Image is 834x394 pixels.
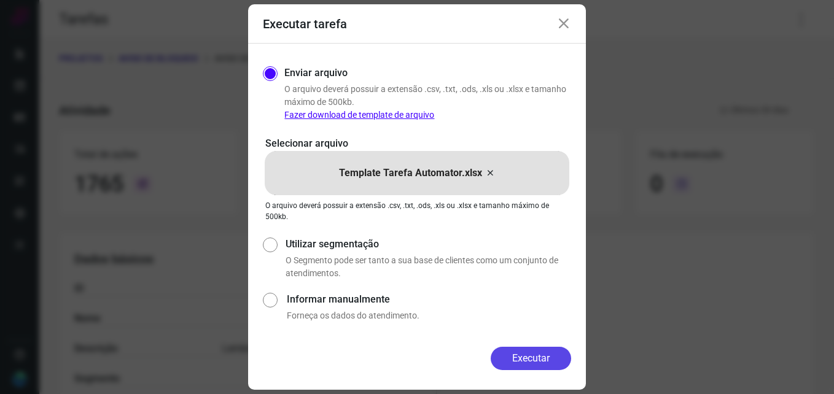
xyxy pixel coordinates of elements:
p: O arquivo deverá possuir a extensão .csv, .txt, .ods, .xls ou .xlsx e tamanho máximo de 500kb. [265,200,569,222]
h3: Executar tarefa [263,17,347,31]
p: Selecionar arquivo [265,136,569,151]
label: Enviar arquivo [284,66,348,80]
a: Fazer download de template de arquivo [284,110,434,120]
p: Template Tarefa Automator.xlsx [339,166,482,180]
p: O arquivo deverá possuir a extensão .csv, .txt, .ods, .xls ou .xlsx e tamanho máximo de 500kb. [284,83,571,122]
button: Executar [491,347,571,370]
label: Utilizar segmentação [286,237,571,252]
p: Forneça os dados do atendimento. [287,309,571,322]
p: O Segmento pode ser tanto a sua base de clientes como um conjunto de atendimentos. [286,254,571,280]
label: Informar manualmente [287,292,571,307]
